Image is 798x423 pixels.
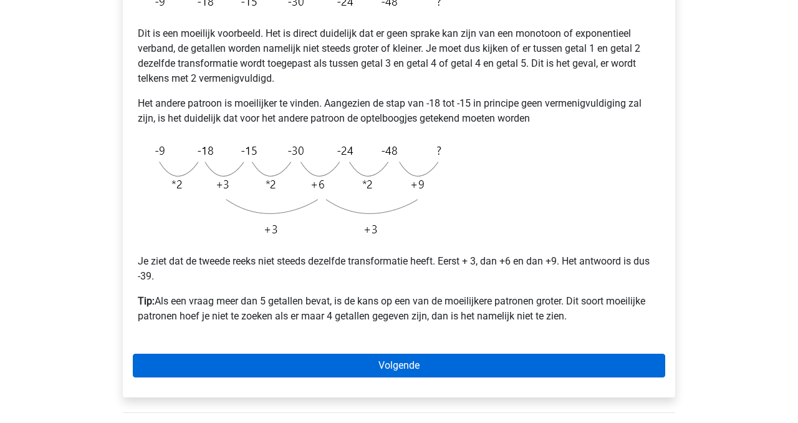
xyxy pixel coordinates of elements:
p: Je ziet dat de tweede reeks niet steeds dezelfde transformatie heeft. Eerst + 3, dan +6 en dan +9... [138,254,660,284]
b: Tip: [138,295,155,307]
img: Alternating_Example_3_2.png [138,136,448,244]
p: Dit is een moeilijk voorbeeld. Het is direct duidelijk dat er geen sprake kan zijn van een monoto... [138,26,660,86]
p: Het andere patroon is moeilijker te vinden. Aangezien de stap van -18 tot -15 in principe geen ve... [138,96,660,126]
a: Volgende [133,354,665,377]
p: Als een vraag meer dan 5 getallen bevat, is de kans op een van de moeilijkere patronen groter. Di... [138,294,660,324]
